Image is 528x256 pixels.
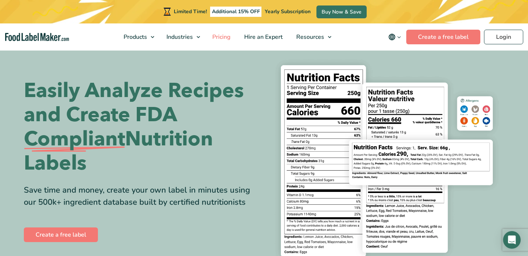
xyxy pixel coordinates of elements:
span: Additional 15% OFF [210,7,262,17]
a: Industries [160,23,204,51]
span: Resources [294,33,325,41]
span: Products [121,33,148,41]
h1: Easily Analyze Recipes and Create FDA Nutrition Labels [24,79,258,175]
a: Products [117,23,158,51]
a: Buy Now & Save [316,5,367,18]
a: Create a free label [24,227,98,242]
a: Login [484,30,523,44]
a: Hire an Expert [238,23,288,51]
span: Compliant [24,127,125,151]
div: Save time and money, create your own label in minutes using our 500k+ ingredient database built b... [24,184,258,208]
span: Pricing [210,33,231,41]
span: Yearly Subscription [265,8,311,15]
span: Hire an Expert [242,33,283,41]
a: Pricing [206,23,236,51]
span: Industries [164,33,194,41]
span: Limited Time! [174,8,207,15]
a: Create a free label [406,30,480,44]
a: Resources [290,23,335,51]
div: Open Intercom Messenger [503,231,521,249]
